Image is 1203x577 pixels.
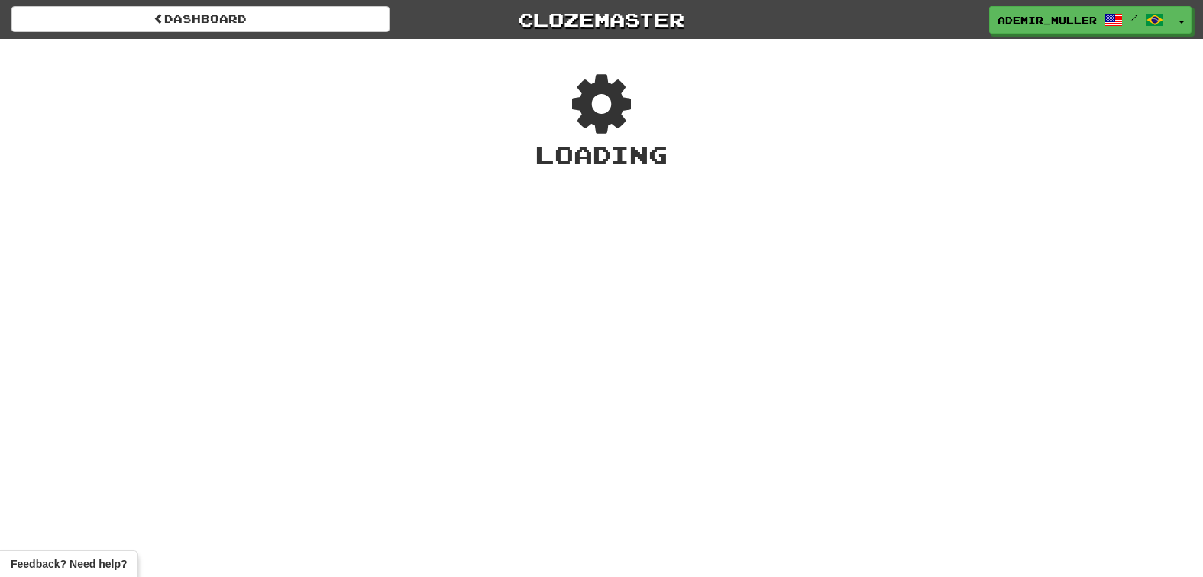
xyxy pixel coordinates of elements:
span: / [1130,12,1138,23]
a: Ademir_Muller / [989,6,1172,34]
span: Ademir_Muller [998,13,1097,27]
span: Open feedback widget [11,556,127,572]
a: Clozemaster [412,6,791,33]
a: Dashboard [11,6,390,32]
